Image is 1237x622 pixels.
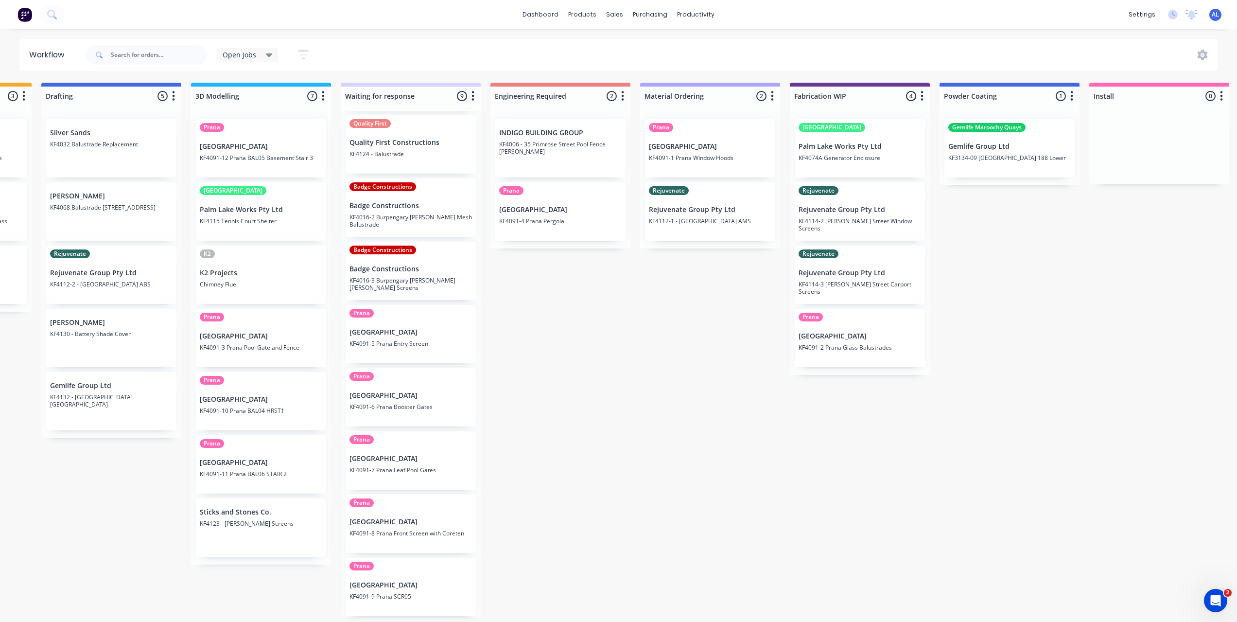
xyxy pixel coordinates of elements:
[649,186,689,195] div: Rejuvenate
[645,119,775,178] div: Prana[GEOGRAPHIC_DATA]KF4091-1 Prana Window Hoods
[346,368,476,427] div: Prana[GEOGRAPHIC_DATA]KF4091-6 Prana Booster Gates
[563,7,601,22] div: products
[200,439,224,448] div: Prana
[200,520,322,527] p: KF4123 - [PERSON_NAME] Screens
[346,495,476,553] div: Prana[GEOGRAPHIC_DATA]KF4091-8 Prana Front Screen with Coreten
[346,115,476,174] div: Quality FirstQuality First ConstructionsKF4124 - Balustrade
[495,182,626,241] div: Prana[GEOGRAPHIC_DATA]KF4091-4 Prana Pergola
[200,376,224,385] div: Prana
[346,431,476,490] div: Prana[GEOGRAPHIC_DATA]KF4091-7 Prana Leaf Pool Gates
[46,246,176,304] div: RejuvenateRejuvenate Group Pty LtdKF4112-2 - [GEOGRAPHIC_DATA] ABS
[349,562,374,570] div: Prana
[672,7,719,22] div: productivity
[799,186,838,195] div: Rejuvenate
[948,142,1071,151] p: Gemlife Group Ltd
[799,249,838,258] div: Rejuvenate
[349,466,472,474] p: KF4091-7 Prana Leaf Pool Gates
[799,123,865,132] div: [GEOGRAPHIC_DATA]
[795,119,925,178] div: [GEOGRAPHIC_DATA]Palm Lake Works Pty LtdKF4074A Generator Enclosure
[349,403,472,410] p: KF4091-6 Prana Booster Gates
[349,518,472,526] p: [GEOGRAPHIC_DATA]
[200,217,322,225] p: KF4115 Tennis Court Shelter
[349,372,374,381] div: Prana
[799,206,921,214] p: Rejuvenate Group Pty Ltd
[349,435,374,444] div: Prana
[349,139,472,147] p: Quality First Constructions
[50,141,173,148] p: KF4032 Balustrade Replacement
[649,206,771,214] p: Rejuvenate Group Pty Ltd
[223,50,256,60] span: Open Jobs
[799,313,823,321] div: Prana
[799,281,921,295] p: KF4114-3 [PERSON_NAME] Street Carport Screens
[944,119,1075,178] div: Gemlife Maroochy QuaysGemlife Group LtdKF3134-09 [GEOGRAPHIC_DATA] 188 Lower
[200,395,322,404] p: [GEOGRAPHIC_DATA]
[29,49,69,61] div: Workflow
[200,332,322,340] p: [GEOGRAPHIC_DATA]
[200,186,266,195] div: [GEOGRAPHIC_DATA]
[50,330,173,338] p: KF4130 - Battery Shade Cover
[196,372,326,430] div: Prana[GEOGRAPHIC_DATA]KF4091-10 Prana BAL04 HRST1
[346,242,476,300] div: Badge ConstructionsBadge ConstructionsKF4016-3 Burpengary [PERSON_NAME] [PERSON_NAME] Screens
[200,344,322,351] p: KF4091-3 Prana Pool Gate and Fence
[499,129,622,137] p: INDIGO BUILDING GROUP
[799,269,921,277] p: Rejuvenate Group Pty Ltd
[200,206,322,214] p: Palm Lake Works Pty Ltd
[649,142,771,151] p: [GEOGRAPHIC_DATA]
[196,182,326,241] div: [GEOGRAPHIC_DATA]Palm Lake Works Pty LtdKF4115 Tennis Court Shelter
[349,265,472,273] p: Badge Constructions
[50,281,173,288] p: KF4112-2 - [GEOGRAPHIC_DATA] ABS
[196,119,326,178] div: Prana[GEOGRAPHIC_DATA]KF4091-12 Prana BAL05 Basement Stair 3
[1224,589,1232,597] span: 2
[601,7,628,22] div: sales
[628,7,672,22] div: purchasing
[17,7,32,22] img: Factory
[196,246,326,304] div: K2K2 ProjectsChimney Flue
[799,332,921,340] p: [GEOGRAPHIC_DATA]
[200,281,322,288] p: Chimney Flue
[200,313,224,321] div: Prana
[50,249,90,258] div: Rejuvenate
[200,508,322,516] p: Sticks and Stones Co.
[50,382,173,390] p: Gemlife Group Ltd
[1204,589,1227,612] iframe: Intercom live chat
[649,217,771,225] p: KF4112-1 - [GEOGRAPHIC_DATA] AMS
[349,182,416,191] div: Badge Constructions
[46,309,176,367] div: [PERSON_NAME]KF4130 - Battery Shade Cover
[200,269,322,277] p: K2 Projects
[499,141,622,155] p: KF4006 - 35 Primrose Street Pool Fence [PERSON_NAME]
[200,459,322,467] p: [GEOGRAPHIC_DATA]
[948,154,1071,161] p: KF3134-09 [GEOGRAPHIC_DATA] 188 Lower
[50,192,173,200] p: [PERSON_NAME]
[1212,10,1219,19] span: AL
[649,154,771,161] p: KF4091-1 Prana Window Hoods
[346,305,476,363] div: Prana[GEOGRAPHIC_DATA]KF4091-5 Prana Entry Screen
[50,319,173,327] p: [PERSON_NAME]
[349,391,472,400] p: [GEOGRAPHIC_DATA]
[349,328,472,337] p: [GEOGRAPHIC_DATA]
[349,530,472,537] p: KF4091-8 Prana Front Screen with Coreten
[200,123,224,132] div: Prana
[200,154,322,161] p: KF4091-12 Prana BAL05 Basement Stair 3
[795,309,925,367] div: Prana[GEOGRAPHIC_DATA]KF4091-2 Prana Glass Balustrades
[795,246,925,304] div: RejuvenateRejuvenate Group Pty LtdKF4114-3 [PERSON_NAME] Street Carport Screens
[200,249,215,258] div: K2
[495,119,626,178] div: INDIGO BUILDING GROUPKF4006 - 35 Primrose Street Pool Fence [PERSON_NAME]
[50,269,173,277] p: Rejuvenate Group Pty Ltd
[799,142,921,151] p: Palm Lake Works Pty Ltd
[1124,7,1160,22] div: settings
[649,123,673,132] div: Prana
[349,202,472,210] p: Badge Constructions
[196,309,326,367] div: Prana[GEOGRAPHIC_DATA]KF4091-3 Prana Pool Gate and Fence
[349,246,416,254] div: Badge Constructions
[499,206,622,214] p: [GEOGRAPHIC_DATA]
[795,182,925,241] div: RejuvenateRejuvenate Group Pty LtdKF4114-2 [PERSON_NAME] Street Window Screens
[46,182,176,241] div: [PERSON_NAME]KF4068 Balustrade [STREET_ADDRESS]
[799,217,921,232] p: KF4114-2 [PERSON_NAME] Street Window Screens
[518,7,563,22] a: dashboard
[499,186,523,195] div: Prana
[349,593,472,600] p: KF4091-9 Prana SCR05
[349,213,472,228] p: KF4016-2 Burpengary [PERSON_NAME] Mesh Balustrade
[349,150,472,158] p: KF4124 - Balustrade
[200,470,322,478] p: KF4091-11 Prana BAL06 STAIR 2
[349,309,374,318] div: Prana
